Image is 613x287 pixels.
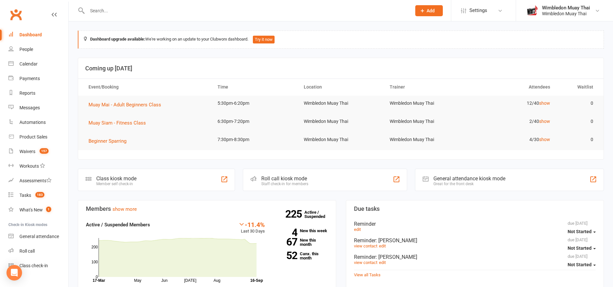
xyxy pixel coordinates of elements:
[354,272,381,277] a: View all Tasks
[19,32,42,37] div: Dashboard
[470,79,556,95] th: Attendees
[85,6,407,15] input: Search...
[556,79,599,95] th: Waitlist
[354,244,377,248] a: view contact
[539,101,550,106] a: show
[433,175,505,182] div: General attendance kiosk mode
[376,254,417,260] span: : [PERSON_NAME]
[568,259,596,270] button: Not Started
[539,137,550,142] a: show
[8,144,68,159] a: Waivers 157
[275,229,328,233] a: 4New this week
[354,237,596,244] div: Reminder
[261,175,308,182] div: Roll call kiosk mode
[19,163,39,169] div: Workouts
[19,178,52,183] div: Assessments
[8,229,68,244] a: General attendance kiosk mode
[384,132,470,147] td: Wimbledon Muay Thai
[556,114,599,129] td: 0
[88,101,166,109] button: Muay Mai - Adult Beginners Class
[568,226,596,237] button: Not Started
[88,119,150,127] button: Muay Siam - Fitness Class
[415,5,443,16] button: Add
[354,260,377,265] a: view contact
[568,262,592,267] span: Not Started
[8,188,68,203] a: Tasks 183
[19,134,47,139] div: Product Sales
[384,114,470,129] td: Wimbledon Muay Thai
[212,79,298,95] th: Time
[427,8,435,13] span: Add
[35,192,44,197] span: 183
[8,57,68,71] a: Calendar
[384,96,470,111] td: Wimbledon Muay Thai
[556,96,599,111] td: 0
[542,11,590,17] div: Wimbledon Muay Thai
[19,263,48,268] div: Class check-in
[8,258,68,273] a: Class kiosk mode
[298,132,384,147] td: Wimbledon Muay Thai
[88,138,126,144] span: Beginner Sparring
[379,260,386,265] a: edit
[86,206,328,212] h3: Members
[83,79,212,95] th: Event/Booking
[212,96,298,111] td: 5:30pm-6:20pm
[354,227,361,232] a: edit
[8,71,68,86] a: Payments
[6,265,22,281] div: Open Intercom Messenger
[19,207,43,212] div: What's New
[304,205,333,223] a: 225Active / Suspended
[96,175,136,182] div: Class kiosk mode
[8,115,68,130] a: Automations
[19,193,31,198] div: Tasks
[275,251,297,260] strong: 52
[379,244,386,248] a: edit
[8,28,68,42] a: Dashboard
[8,203,68,217] a: What's New1
[8,159,68,173] a: Workouts
[556,132,599,147] td: 0
[40,148,49,154] span: 157
[261,182,308,186] div: Staff check-in for members
[285,209,304,219] strong: 225
[275,237,297,247] strong: 67
[275,238,328,246] a: 67New this month
[384,79,470,95] th: Trainer
[19,47,33,52] div: People
[46,207,51,212] span: 1
[539,119,550,124] a: show
[8,42,68,57] a: People
[354,206,596,212] h3: Due tasks
[8,244,68,258] a: Roll call
[433,182,505,186] div: Great for the front desk
[86,222,150,228] strong: Active / Suspended Members
[238,221,265,235] div: Last 30 Days
[275,228,297,237] strong: 4
[8,173,68,188] a: Assessments
[469,3,487,18] span: Settings
[8,6,24,23] a: Clubworx
[90,37,145,42] strong: Dashboard upgrade available:
[568,245,592,251] span: Not Started
[568,242,596,254] button: Not Started
[19,149,35,154] div: Waivers
[88,102,161,108] span: Muay Mai - Adult Beginners Class
[19,248,35,254] div: Roll call
[88,137,131,145] button: Beginner Sparring
[212,132,298,147] td: 7:30pm-8:30pm
[88,120,146,126] span: Muay Siam - Fitness Class
[8,86,68,101] a: Reports
[85,65,596,72] h3: Coming up [DATE]
[298,79,384,95] th: Location
[253,36,275,43] button: Try it now
[78,30,604,49] div: We're working on an update to your Clubworx dashboard.
[19,105,40,110] div: Messages
[298,114,384,129] td: Wimbledon Muay Thai
[298,96,384,111] td: Wimbledon Muay Thai
[542,5,590,11] div: Wimbledon Muay Thai
[275,252,328,260] a: 52Canx. this month
[470,132,556,147] td: 4/30
[19,120,46,125] div: Automations
[526,4,539,17] img: thumb_image1638500057.png
[212,114,298,129] td: 6:30pm-7:20pm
